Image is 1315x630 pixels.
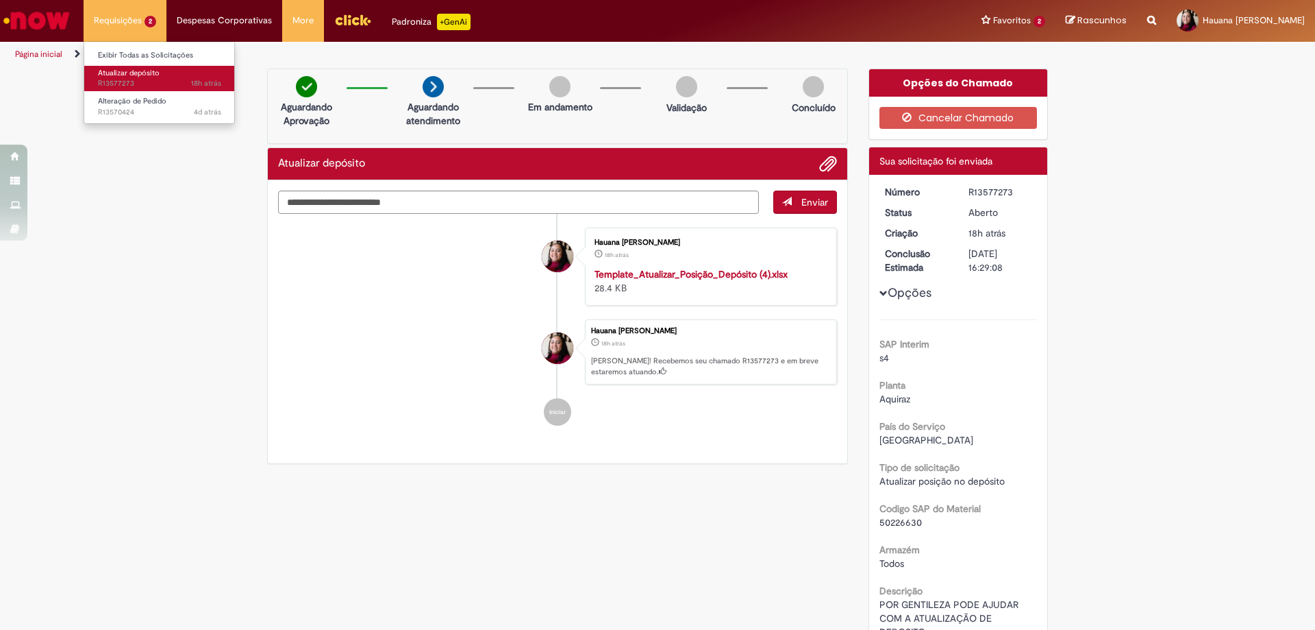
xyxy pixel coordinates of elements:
[879,461,960,474] b: Tipo de solicitação
[968,185,1032,199] div: R13577273
[591,356,829,377] p: [PERSON_NAME]! Recebemos seu chamado R13577273 e em breve estaremos atuando.
[875,247,959,274] dt: Conclusão Estimada
[191,78,221,88] span: 18h atrás
[10,42,866,67] ul: Trilhas de página
[528,100,592,114] p: Em andamento
[84,41,235,124] ul: Requisições
[177,14,272,27] span: Despesas Corporativas
[145,16,156,27] span: 2
[273,100,340,128] p: Aguardando Aprovação
[84,94,235,119] a: Aberto R13570424 : Alteração de Pedido
[1,7,72,34] img: ServiceNow
[879,434,973,446] span: [GEOGRAPHIC_DATA]
[392,14,471,30] div: Padroniza
[968,227,1005,239] time: 29/09/2025 14:29:05
[819,155,837,173] button: Adicionar anexos
[879,352,889,364] span: s4
[98,96,166,106] span: Alteração de Pedido
[879,393,910,405] span: Aquiraz
[191,78,221,88] time: 29/09/2025 14:29:06
[879,585,923,597] b: Descrição
[594,268,788,280] a: Template_Atualizar_Posição_Depósito (4).xlsx
[94,14,142,27] span: Requisições
[84,66,235,91] a: Aberto R13577273 : Atualizar depósito
[98,78,221,89] span: R13577273
[98,68,160,78] span: Atualizar depósito
[968,226,1032,240] div: 29/09/2025 14:29:05
[879,107,1038,129] button: Cancelar Chamado
[334,10,371,30] img: click_logo_yellow_360x200.png
[549,76,571,97] img: img-circle-grey.png
[296,76,317,97] img: check-circle-green.png
[194,107,221,117] time: 26/09/2025 12:27:42
[869,69,1048,97] div: Opções do Chamado
[879,516,922,529] span: 50226630
[968,227,1005,239] span: 18h atrás
[879,155,992,167] span: Sua solicitação foi enviada
[542,332,573,364] div: Hauana Fernanda Freitas Da Silva
[594,267,823,295] div: 28.4 KB
[879,475,1005,487] span: Atualizar posição no depósito
[292,14,314,27] span: More
[879,502,981,515] b: Codigo SAP do Material
[194,107,221,117] span: 4d atrás
[605,251,629,259] time: 29/09/2025 14:29:01
[803,76,824,97] img: img-circle-grey.png
[666,101,707,114] p: Validação
[1066,14,1127,27] a: Rascunhos
[98,107,221,118] span: R13570424
[278,214,837,440] ul: Histórico de tíquete
[278,158,365,170] h2: Atualizar depósito Histórico de tíquete
[601,339,625,348] time: 29/09/2025 14:29:05
[437,14,471,30] p: +GenAi
[879,420,945,433] b: País do Serviço
[542,241,573,272] div: Hauana Fernanda Freitas Da Silva
[879,379,905,391] b: Planta
[84,48,235,63] a: Exibir Todas as Solicitações
[605,251,629,259] span: 18h atrás
[278,191,759,214] textarea: Digite sua mensagem aqui...
[875,185,959,199] dt: Número
[1034,16,1045,27] span: 2
[601,339,625,348] span: 18h atrás
[1077,14,1127,27] span: Rascunhos
[400,100,466,128] p: Aguardando atendimento
[15,49,62,60] a: Página inicial
[792,101,836,114] p: Concluído
[993,14,1031,27] span: Favoritos
[875,226,959,240] dt: Criação
[968,206,1032,219] div: Aberto
[773,191,837,214] button: Enviar
[875,206,959,219] dt: Status
[801,196,828,208] span: Enviar
[1203,14,1305,26] span: Hauana [PERSON_NAME]
[676,76,697,97] img: img-circle-grey.png
[594,239,823,247] div: Hauana [PERSON_NAME]
[879,338,929,350] b: SAP Interim
[879,544,920,556] b: Armazém
[879,557,904,570] span: Todos
[591,327,829,335] div: Hauana [PERSON_NAME]
[278,319,837,385] li: Hauana Fernanda Freitas Da Silva
[968,247,1032,274] div: [DATE] 16:29:08
[423,76,444,97] img: arrow-next.png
